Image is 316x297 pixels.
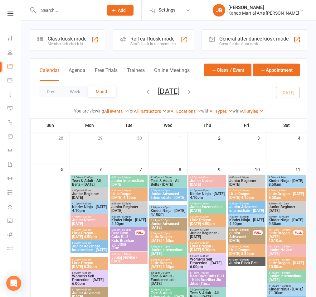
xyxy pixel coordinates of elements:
span: 9:30am [268,202,305,205]
div: Member self check-in [48,42,86,46]
span: - 5:20pm [120,215,131,218]
th: Sun [31,119,70,132]
div: 29 [98,132,109,143]
span: - 6:00pm [199,242,209,244]
button: Calendar [40,67,59,81]
span: Junior Beginner - [DATE] [111,205,146,213]
span: - 9:20am [277,176,287,179]
span: Kinder Ninja - [DATE] 4.10pm [150,209,186,216]
span: - 6:30pm [238,258,249,261]
div: 10 [255,164,266,174]
span: Add [118,8,126,13]
span: Junior Beginner - [DATE] [190,231,225,239]
div: Open Intercom Messenger [6,276,21,291]
span: 11:00am [268,271,305,274]
div: FULL [253,230,263,235]
span: Junior Advanced - [DATE] [150,222,186,229]
a: Product Sales [7,130,22,144]
span: Kinder Ninja - [DATE] 9.30am [268,218,305,226]
button: Trainers [127,67,145,81]
div: 30 [137,132,148,143]
span: - 6:10pm [120,253,131,256]
span: 4:45pm [111,202,146,205]
div: FULL [135,230,145,235]
span: Little Dragon - [DATE] 10.50am [268,261,305,269]
button: Day [39,86,62,97]
a: Roll call kiosk mode [7,228,22,242]
div: General attendance kiosk mode [219,36,289,42]
span: Little Dragon - [DATE] 5.30pm [150,261,186,269]
span: - 4:40pm [120,189,131,192]
span: - 5:20pm [160,232,170,235]
span: - 5:25pm [81,215,91,218]
span: 4:45pm [150,219,186,222]
span: 4:10pm [229,189,264,192]
div: 5 [61,164,70,174]
span: 5:30pm [150,258,186,261]
div: 28 [58,132,70,143]
span: Bear Cave Cubs BJJ - Kids Brazilian Jiu Jitsu (Tue... [111,231,135,250]
span: - 6:10pm [81,242,91,244]
button: Add [107,5,134,16]
span: - 5:20pm [238,215,249,218]
span: 4:50pm [72,228,107,231]
span: Junior Novice - [DATE] [190,179,225,186]
span: Little Dragon - [DATE] 4.50pm [190,218,225,226]
span: Women's Self Protection - [DATE] 6.00pm [190,257,225,269]
span: 8:50am [268,176,305,179]
span: - 6:45pm [81,271,91,274]
span: - 11:20am [279,258,290,261]
strong: with [201,108,210,113]
span: 4:45pm [72,215,107,218]
span: 10:15am [268,245,305,248]
a: Dashboard [7,32,22,46]
span: 5:30pm [72,242,107,244]
span: Junior Intermediate - [DATE] [190,205,225,213]
div: Kando Martial Arts [PERSON_NAME] [228,10,299,16]
span: Junior Intermediate - [DATE] [268,274,305,282]
span: - 8:00pm [199,288,209,291]
span: - 10:00am [277,215,289,218]
span: 8:50am [268,189,305,192]
span: - 10:10am [277,202,289,205]
div: 2 [218,132,227,143]
span: - 5:20pm [81,228,91,231]
span: Little Dragon - [DATE] 8.50am [268,192,305,199]
span: 4:10pm [190,189,225,192]
div: 3 [257,132,266,143]
button: Appointment [253,64,300,76]
span: 7:00pm [190,288,225,291]
th: Fri [227,119,266,132]
span: Junior Advanced Intermediate - [DATE] [150,192,186,199]
div: Great for the front desk [219,42,289,46]
span: - 11:40am [279,271,290,274]
div: 11 [295,164,307,174]
span: 5:30pm [111,253,146,256]
strong: You are viewing [74,108,104,113]
span: 6:15pm [72,288,107,291]
div: Class kiosk mode [48,36,86,42]
div: JB [213,4,225,17]
span: 4:50pm [229,215,264,218]
span: Kinder Ninja - [DATE] 4.50pm [111,218,146,226]
span: 4:45pm [190,202,225,205]
span: Little Dragon - [DATE] 4.10pm [229,192,264,199]
th: Mon [70,119,109,132]
span: - 7:00pm [160,271,170,274]
span: 6:15pm [190,271,225,274]
span: - 4:40pm [199,189,209,192]
span: - 6:10pm [160,245,170,248]
span: - 6:45pm [199,255,209,257]
div: Staff check-in for members [130,42,176,46]
div: 8 [179,164,187,174]
th: Sat [266,119,307,132]
span: Women's Self Protection - [DATE] 6.00pm [72,274,107,285]
span: 6:15pm [150,271,186,274]
span: Teen & Adult - Fundamentals - [DATE] [150,274,186,285]
div: [PERSON_NAME] [228,5,299,10]
span: - 6:00pm [160,258,170,261]
span: Junior Beginner - [DATE] [268,205,305,213]
span: - 5:25pm [160,219,170,222]
span: - 7:00pm [199,271,209,274]
input: Search... [36,6,99,15]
